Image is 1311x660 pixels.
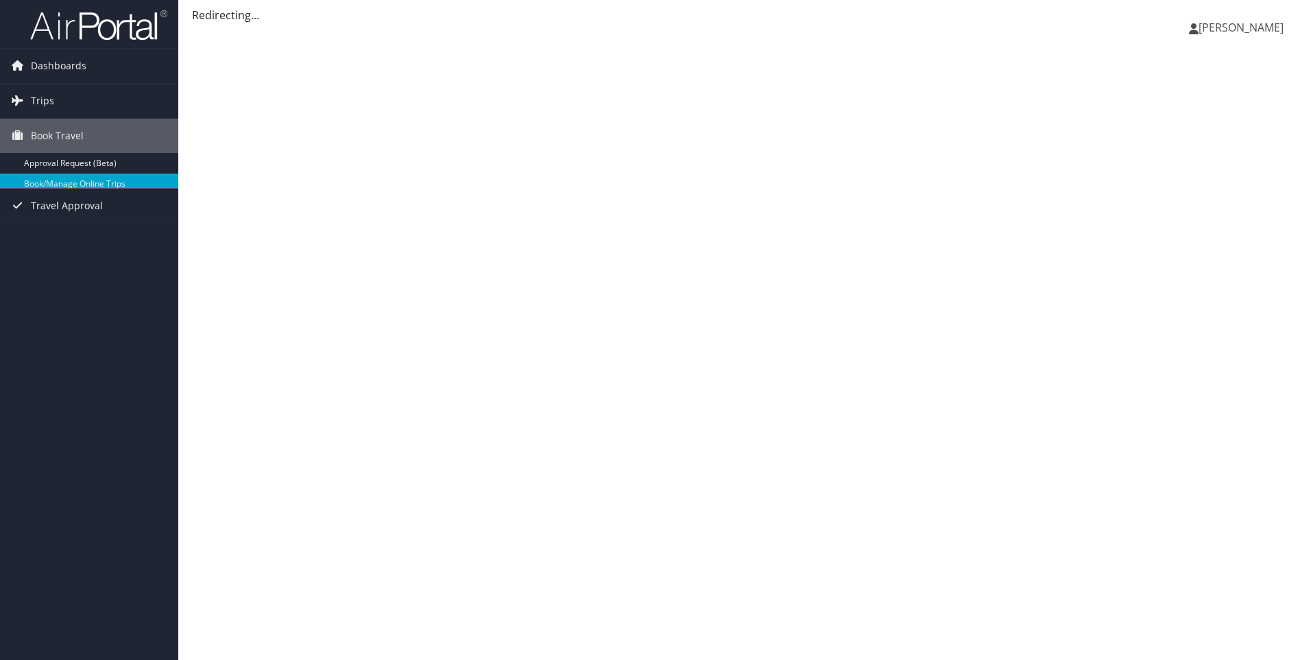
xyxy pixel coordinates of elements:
[31,49,86,83] span: Dashboards
[31,189,103,223] span: Travel Approval
[30,9,167,41] img: airportal-logo.png
[1189,7,1297,48] a: [PERSON_NAME]
[31,119,84,153] span: Book Travel
[192,7,1297,23] div: Redirecting...
[31,84,54,118] span: Trips
[1199,20,1284,35] span: [PERSON_NAME]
